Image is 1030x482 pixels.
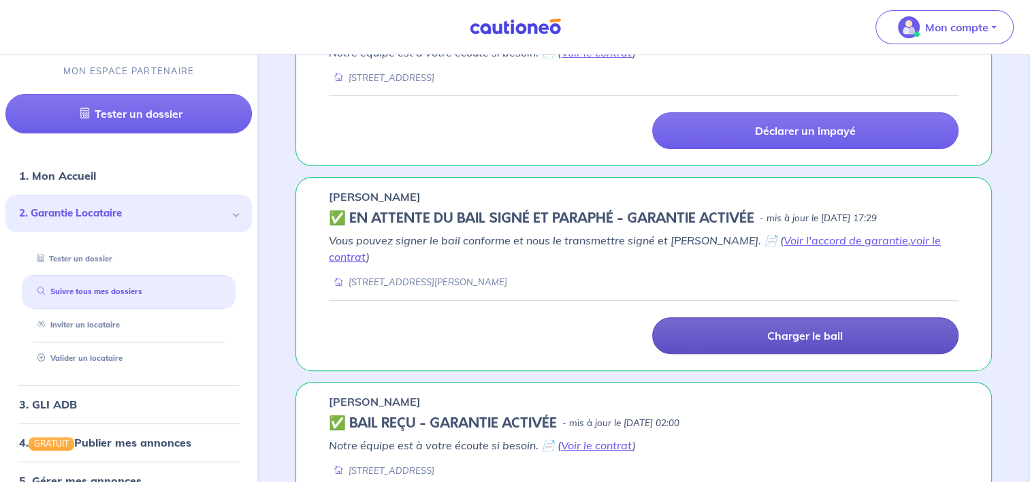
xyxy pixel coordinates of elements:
em: Notre équipe est à votre écoute si besoin. 📄 ( ) [329,438,636,452]
a: Voir l'accord de garantie [784,234,908,247]
h5: ✅️️️ EN ATTENTE DU BAIL SIGNÉ ET PARAPHÉ - GARANTIE ACTIVÉE [329,210,754,227]
em: Vous pouvez signer le bail conforme et nous le transmettre signé et [PERSON_NAME]. 📄 ( , ) [329,234,941,263]
div: 4.GRATUITPublier mes annonces [5,429,252,456]
div: [STREET_ADDRESS] [329,71,434,84]
a: Tester un dossier [5,94,252,133]
div: 2. Garantie Locataire [5,195,252,232]
div: Inviter un locataire [22,314,236,336]
a: Tester un dossier [32,253,112,263]
p: - mis à jour le [DATE] 02:00 [562,417,679,430]
button: illu_account_valid_menu.svgMon compte [875,10,1014,44]
div: [STREET_ADDRESS] [329,464,434,477]
p: Déclarer un impayé [755,124,856,138]
a: Suivre tous mes dossiers [32,287,142,296]
h5: ✅ BAIL REÇU - GARANTIE ACTIVÉE [329,415,557,432]
p: MON ESPACE PARTENAIRE [63,65,195,78]
img: illu_account_valid_menu.svg [898,16,920,38]
div: Suivre tous mes dossiers [22,280,236,303]
p: [PERSON_NAME] [329,393,421,410]
a: Déclarer un impayé [652,112,959,149]
a: Valider un locataire [32,353,123,363]
p: Charger le bail [767,329,843,342]
div: 1. Mon Accueil [5,162,252,189]
a: Charger le bail [652,317,959,354]
a: 4.GRATUITPublier mes annonces [19,436,191,449]
a: 3. GLI ADB [19,398,77,411]
img: Cautioneo [464,18,566,35]
div: state: CONTRACT-SIGNED, Context: FINISHED,IS-GL-CAUTION [329,210,959,227]
a: Voir le contrat [561,438,632,452]
div: [STREET_ADDRESS][PERSON_NAME] [329,276,507,289]
p: - mis à jour le [DATE] 17:29 [760,212,877,225]
p: [PERSON_NAME] [329,189,421,205]
div: Valider un locataire [22,347,236,370]
p: Mon compte [925,19,988,35]
a: 1. Mon Accueil [19,169,96,182]
div: 3. GLI ADB [5,391,252,418]
div: state: CONTRACT-VALIDATED, Context: IN-MANAGEMENT,IS-GL-CAUTION [329,415,959,432]
div: Tester un dossier [22,247,236,270]
a: Inviter un locataire [32,320,120,330]
span: 2. Garantie Locataire [19,206,228,221]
